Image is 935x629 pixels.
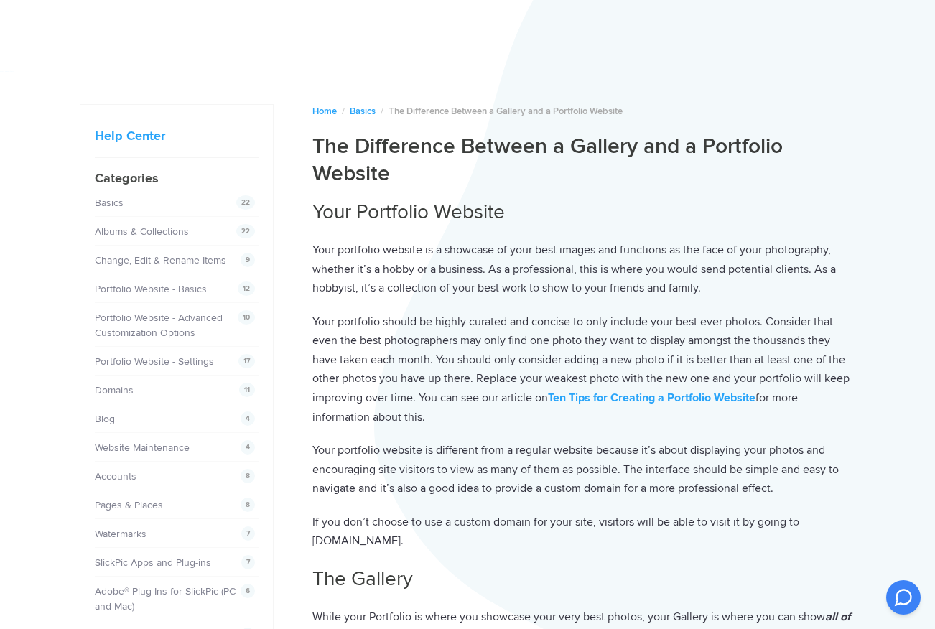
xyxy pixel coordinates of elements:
[312,441,855,498] p: Your portfolio website is different from a regular website because it’s about displaying your pho...
[241,584,255,598] span: 6
[95,413,115,425] a: Blog
[95,312,223,339] a: Portfolio Website - Advanced Customization Options
[312,565,855,593] h2: The Gallery
[236,195,255,210] span: 22
[95,254,226,266] a: Change, Edit & Rename Items
[342,106,345,117] span: /
[95,442,190,454] a: Website Maintenance
[241,498,255,512] span: 8
[95,128,165,144] a: Help Center
[312,133,855,187] h1: The Difference Between a Gallery and a Portfolio Website
[95,197,124,209] a: Basics
[312,198,855,226] h2: Your Portfolio Website
[238,354,255,368] span: 17
[238,281,255,296] span: 12
[238,310,255,325] span: 10
[381,106,383,117] span: /
[312,513,855,551] p: If you don’t choose to use a custom domain for your site, visitors will be able to visit it by go...
[95,499,163,511] a: Pages & Places
[241,555,255,569] span: 7
[389,106,623,117] span: The Difference Between a Gallery and a Portfolio Website
[548,391,755,405] strong: Ten Tips for Creating a Portfolio Website
[95,225,189,238] a: Albums & Collections
[241,440,255,455] span: 4
[241,411,255,426] span: 4
[95,585,236,612] a: Adobe® Plug-Ins for SlickPic (PC and Mac)
[236,224,255,238] span: 22
[95,384,134,396] a: Domains
[312,106,337,117] a: Home
[95,470,136,483] a: Accounts
[95,355,214,368] a: Portfolio Website - Settings
[241,469,255,483] span: 8
[95,528,146,540] a: Watermarks
[241,253,255,267] span: 9
[312,312,855,427] p: Your portfolio should be highly curated and concise to only include your best ever photos. Consid...
[95,283,207,295] a: Portfolio Website - Basics
[241,526,255,541] span: 7
[239,383,255,397] span: 11
[548,391,755,406] a: Ten Tips for Creating a Portfolio Website
[95,169,259,188] h4: Categories
[350,106,376,117] a: Basics
[312,241,855,298] p: Your portfolio website is a showcase of your best images and functions as the face of your photog...
[95,556,211,569] a: SlickPic Apps and Plug-ins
